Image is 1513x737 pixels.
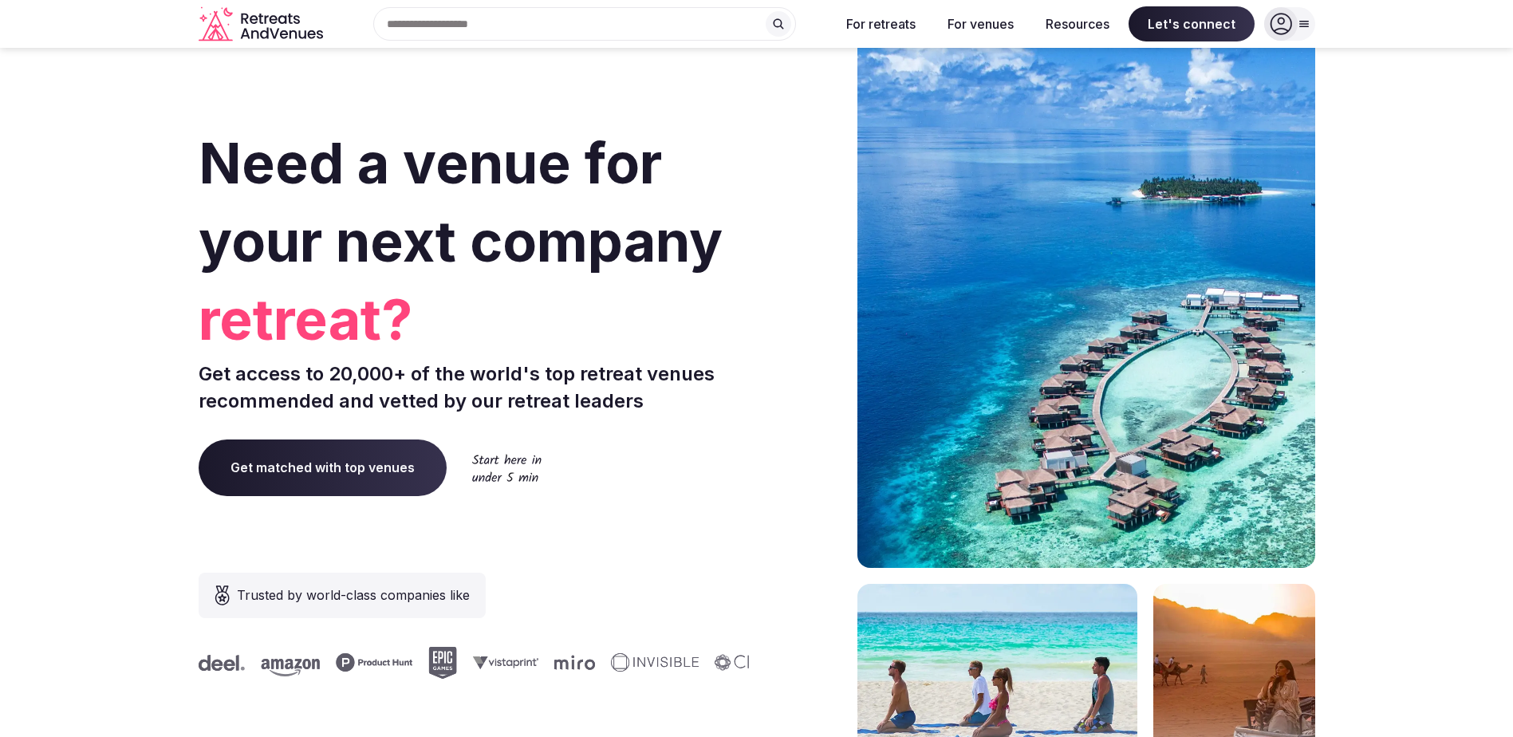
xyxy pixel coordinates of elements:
svg: Deel company logo [197,655,243,671]
button: For retreats [833,6,928,41]
svg: Retreats and Venues company logo [199,6,326,42]
span: retreat? [199,281,751,359]
img: Start here in under 5 min [472,454,542,482]
span: Need a venue for your next company [199,129,723,275]
svg: Miro company logo [553,655,593,670]
button: For venues [935,6,1026,41]
a: Get matched with top venues [199,439,447,495]
span: Let's connect [1129,6,1255,41]
a: Visit the homepage [199,6,326,42]
svg: Epic Games company logo [427,647,455,679]
svg: Invisible company logo [609,653,697,672]
svg: Vistaprint company logo [471,656,537,669]
p: Get access to 20,000+ of the world's top retreat venues recommended and vetted by our retreat lea... [199,361,751,414]
span: Trusted by world-class companies like [237,585,470,605]
button: Resources [1033,6,1122,41]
